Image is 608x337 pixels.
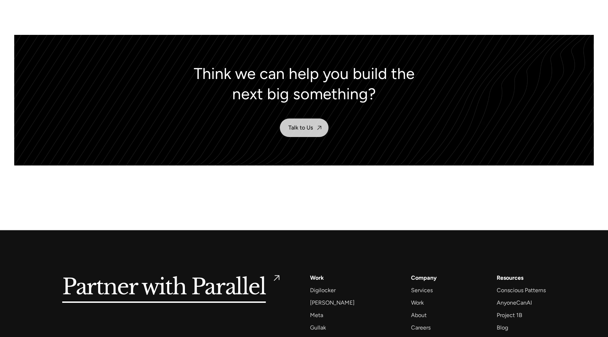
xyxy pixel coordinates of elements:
[190,63,418,104] div: Think we can help you build the next big something?
[310,273,324,283] a: Work
[62,273,282,302] a: Partner with Parallel
[411,285,433,295] a: Services
[316,124,323,131] img: btn arrow icon
[288,124,313,131] div: Talk to Us
[497,323,508,332] a: Blog
[497,298,532,307] a: AnyoneCanAI
[280,119,329,137] a: Talk to Us
[310,323,326,332] a: Gullak
[411,310,427,320] a: About
[310,310,323,320] a: Meta
[310,298,354,307] a: [PERSON_NAME]
[411,323,431,332] a: Careers
[497,273,523,283] div: Resources
[411,298,424,307] a: Work
[497,310,522,320] a: Project 1B
[411,273,437,283] a: Company
[62,273,266,302] h5: Partner with Parallel
[310,285,336,295] a: Digilocker
[497,285,546,295] a: Conscious Patterns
